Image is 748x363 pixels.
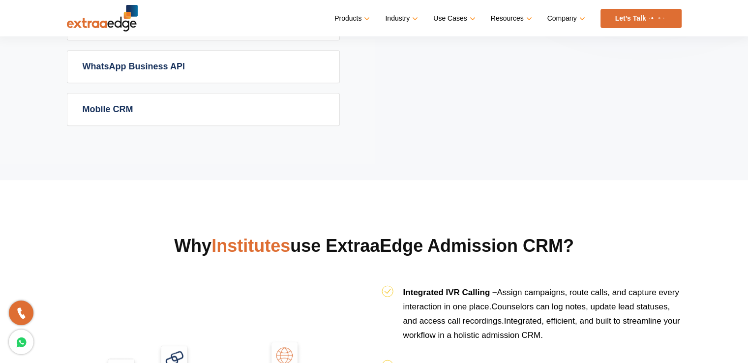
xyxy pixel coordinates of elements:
span: Counselors can log notes, update lead statuses, and access call recordings. [403,302,670,326]
a: Company [547,11,583,26]
span: Institutes [211,236,290,256]
a: Resources [491,11,530,26]
a: Industry [385,11,416,26]
b: Integrated IVR Calling – [403,288,497,297]
a: Let’s Talk [600,9,682,28]
a: Use Cases [433,11,473,26]
span: Assign campaigns, route calls, and capture every interaction in one place. [403,288,679,311]
span: Integrated, efficient, and built to streamline your workflow in a holistic admission CRM. [403,316,680,340]
a: WhatsApp Business API [67,51,339,83]
h2: Why use ExtraaEdge Admission CRM? [67,234,682,282]
a: Products [334,11,368,26]
a: Mobile CRM [67,93,339,125]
